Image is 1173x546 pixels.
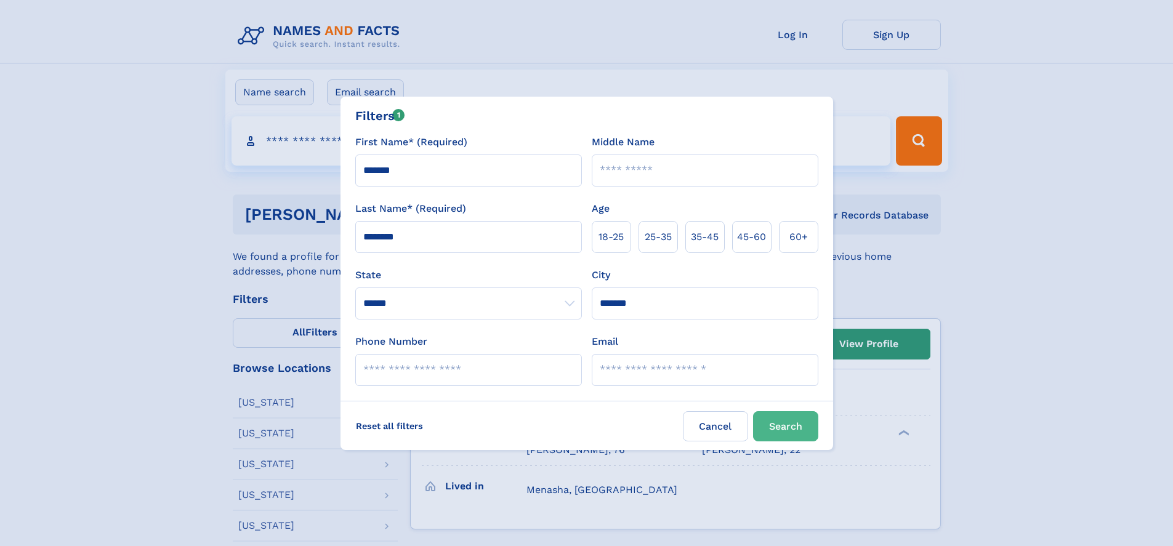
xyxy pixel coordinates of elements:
[592,201,610,216] label: Age
[355,135,467,150] label: First Name* (Required)
[355,201,466,216] label: Last Name* (Required)
[592,135,655,150] label: Middle Name
[355,334,427,349] label: Phone Number
[691,230,719,244] span: 35‑45
[348,411,431,441] label: Reset all filters
[599,230,624,244] span: 18‑25
[592,334,618,349] label: Email
[789,230,808,244] span: 60+
[645,230,672,244] span: 25‑35
[355,268,582,283] label: State
[355,106,405,125] div: Filters
[592,268,610,283] label: City
[737,230,766,244] span: 45‑60
[683,411,748,441] label: Cancel
[753,411,818,441] button: Search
